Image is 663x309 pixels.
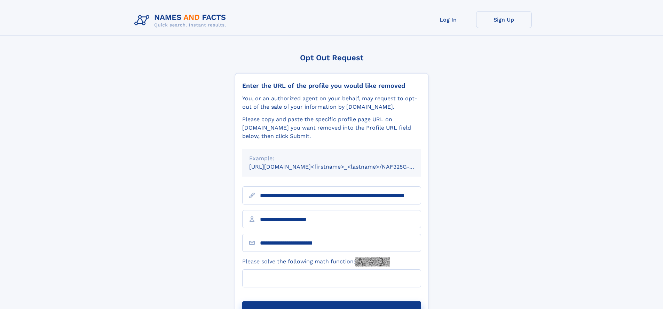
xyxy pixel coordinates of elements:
[242,94,421,111] div: You, or an authorized agent on your behalf, may request to opt-out of the sale of your informatio...
[132,11,232,30] img: Logo Names and Facts
[242,257,390,266] label: Please solve the following math function:
[242,82,421,90] div: Enter the URL of the profile you would like removed
[235,53,428,62] div: Opt Out Request
[242,115,421,140] div: Please copy and paste the specific profile page URL on [DOMAIN_NAME] you want removed into the Pr...
[420,11,476,28] a: Log In
[249,154,414,163] div: Example:
[249,163,434,170] small: [URL][DOMAIN_NAME]<firstname>_<lastname>/NAF325G-xxxxxxxx
[476,11,532,28] a: Sign Up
